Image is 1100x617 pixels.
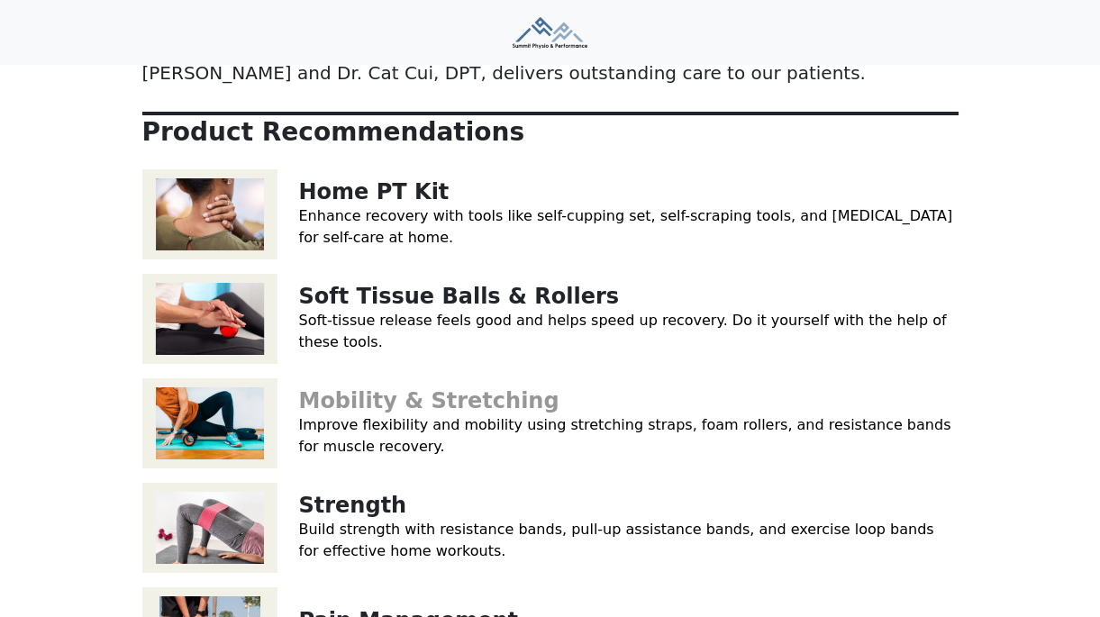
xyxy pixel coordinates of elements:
[142,117,959,148] p: Product Recommendations
[513,17,587,49] img: Summit Physio & Performance
[299,207,953,246] a: Enhance recovery with tools like self-cupping set, self-scraping tools, and [MEDICAL_DATA] for se...
[299,521,934,559] a: Build strength with resistance bands, pull-up assistance bands, and exercise loop bands for effec...
[142,274,277,364] img: Soft Tissue Balls & Rollers
[299,179,450,204] a: Home PT Kit
[142,169,277,259] img: Home PT Kit
[299,416,951,455] a: Improve flexibility and mobility using stretching straps, foam rollers, and resistance bands for ...
[299,284,620,309] a: Soft Tissue Balls & Rollers
[142,483,277,573] img: Strength
[299,312,947,350] a: Soft-tissue release feels good and helps speed up recovery. Do it yourself with the help of these...
[299,493,407,518] a: Strength
[299,388,559,413] a: Mobility & Stretching
[142,378,277,468] img: Mobility & Stretching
